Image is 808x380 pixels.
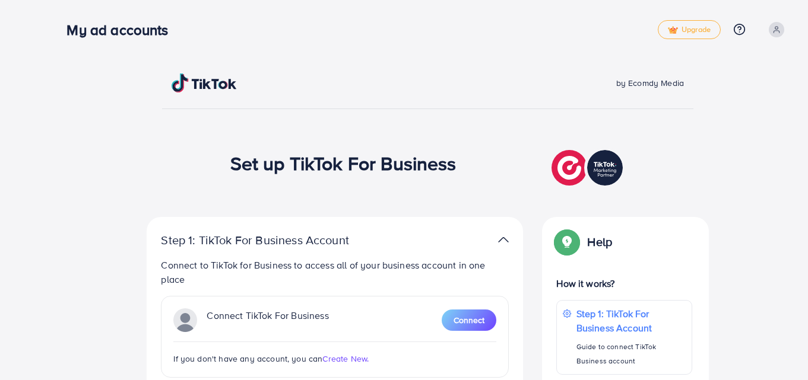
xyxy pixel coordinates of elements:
[230,152,457,174] h1: Set up TikTok For Business
[161,233,386,247] p: Step 1: TikTok For Business Account
[322,353,369,365] span: Create New.
[442,309,496,331] button: Connect
[587,235,612,249] p: Help
[668,26,678,34] img: tick
[66,21,178,39] h3: My ad accounts
[576,340,686,368] p: Guide to connect TikTok Business account
[173,353,322,365] span: If you don't have any account, you can
[173,308,197,332] img: TikTok partner
[172,74,237,92] img: TikTok
[616,77,684,89] span: by Ecomdy Media
[658,20,721,39] a: tickUpgrade
[498,231,509,248] img: TikTok partner
[454,314,484,326] span: Connect
[668,25,711,34] span: Upgrade
[556,276,692,290] p: How it works?
[556,231,578,253] img: Popup guide
[207,308,328,332] p: Connect TikTok For Business
[552,147,626,189] img: TikTok partner
[161,258,509,286] p: Connect to TikTok for Business to access all of your business account in one place
[576,306,686,335] p: Step 1: TikTok For Business Account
